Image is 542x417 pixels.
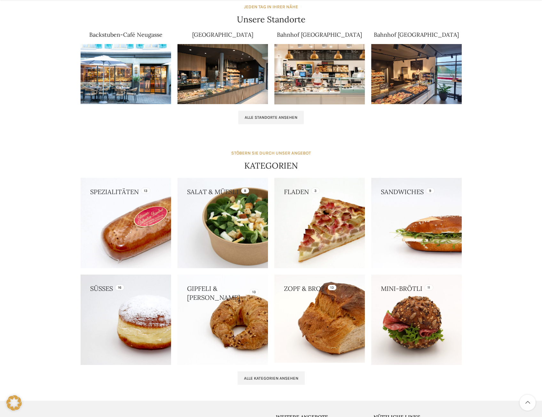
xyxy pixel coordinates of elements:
[244,4,298,11] div: JEDEN TAG IN IHRER NÄHE
[238,111,304,124] a: Alle Standorte ansehen
[277,31,362,38] a: Bahnhof [GEOGRAPHIC_DATA]
[192,31,253,38] a: [GEOGRAPHIC_DATA]
[231,150,311,157] div: STÖBERN SIE DURCH UNSER ANGEBOT
[89,31,162,38] a: Backstuben-Café Neugasse
[520,395,536,411] a: Scroll to top button
[238,371,305,385] a: Alle Kategorien ansehen
[245,115,297,120] span: Alle Standorte ansehen
[237,14,305,25] h4: Unsere Standorte
[244,376,298,381] span: Alle Kategorien ansehen
[244,160,298,171] h4: KATEGORIEN
[374,31,459,38] a: Bahnhof [GEOGRAPHIC_DATA]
